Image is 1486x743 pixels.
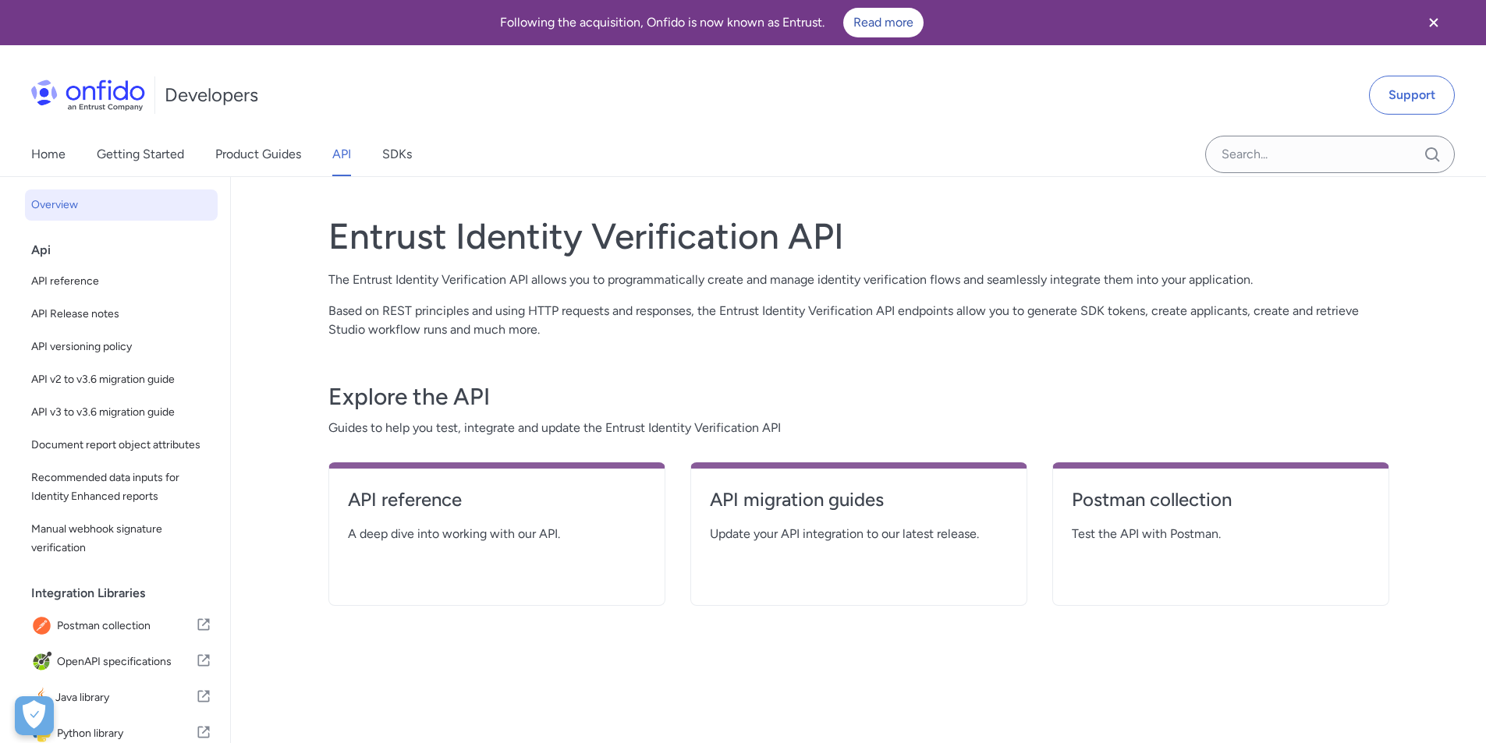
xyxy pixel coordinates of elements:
a: API v3 to v3.6 migration guide [25,397,218,428]
a: Home [31,133,66,176]
a: IconPostman collectionPostman collection [25,609,218,643]
a: Getting Started [97,133,184,176]
span: Guides to help you test, integrate and update the Entrust Identity Verification API [328,419,1389,437]
h1: Entrust Identity Verification API [328,214,1389,258]
a: Manual webhook signature verification [25,514,218,564]
a: Recommended data inputs for Identity Enhanced reports [25,462,218,512]
span: API reference [31,272,211,291]
span: API v2 to v3.6 migration guide [31,370,211,389]
a: API versioning policy [25,331,218,363]
p: The Entrust Identity Verification API allows you to programmatically create and manage identity v... [328,271,1389,289]
span: Update your API integration to our latest release. [710,525,1008,543]
a: API [332,133,351,176]
span: A deep dive into working with our API. [348,525,646,543]
a: SDKs [382,133,412,176]
p: Based on REST principles and using HTTP requests and responses, the Entrust Identity Verification... [328,302,1389,339]
a: IconJava libraryJava library [25,681,218,715]
img: IconOpenAPI specifications [31,651,57,673]
span: Document report object attributes [31,436,211,455]
span: API Release notes [31,305,211,324]
h4: Postman collection [1072,487,1370,512]
img: IconJava library [31,687,55,709]
span: API v3 to v3.6 migration guide [31,403,211,422]
div: Following the acquisition, Onfido is now known as Entrust. [19,8,1405,37]
div: Api [31,235,224,266]
button: Close banner [1405,3,1463,42]
h4: API migration guides [710,487,1008,512]
svg: Close banner [1424,13,1443,32]
span: OpenAPI specifications [57,651,196,673]
span: Postman collection [57,615,196,637]
span: Overview [31,196,211,214]
div: Cookie Preferences [15,696,54,735]
span: Manual webhook signature verification [31,520,211,557]
img: Onfido Logo [31,80,145,111]
a: Postman collection [1072,487,1370,525]
h1: Developers [165,83,258,108]
input: Onfido search input field [1205,136,1455,173]
span: Java library [55,687,196,709]
button: Open Preferences [15,696,54,735]
a: API Release notes [25,299,218,330]
img: IconPostman collection [31,615,57,637]
a: API v2 to v3.6 migration guide [25,364,218,395]
div: Integration Libraries [31,578,224,609]
a: Product Guides [215,133,301,176]
a: Overview [25,189,218,221]
a: Support [1369,76,1455,115]
a: IconOpenAPI specificationsOpenAPI specifications [25,645,218,679]
span: Recommended data inputs for Identity Enhanced reports [31,469,211,506]
a: API migration guides [710,487,1008,525]
h4: API reference [348,487,646,512]
span: Test the API with Postman. [1072,525,1370,543]
h3: Explore the API [328,381,1389,412]
a: Read more [843,8,924,37]
span: API versioning policy [31,338,211,356]
a: API reference [25,266,218,297]
a: API reference [348,487,646,525]
a: Document report object attributes [25,430,218,461]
